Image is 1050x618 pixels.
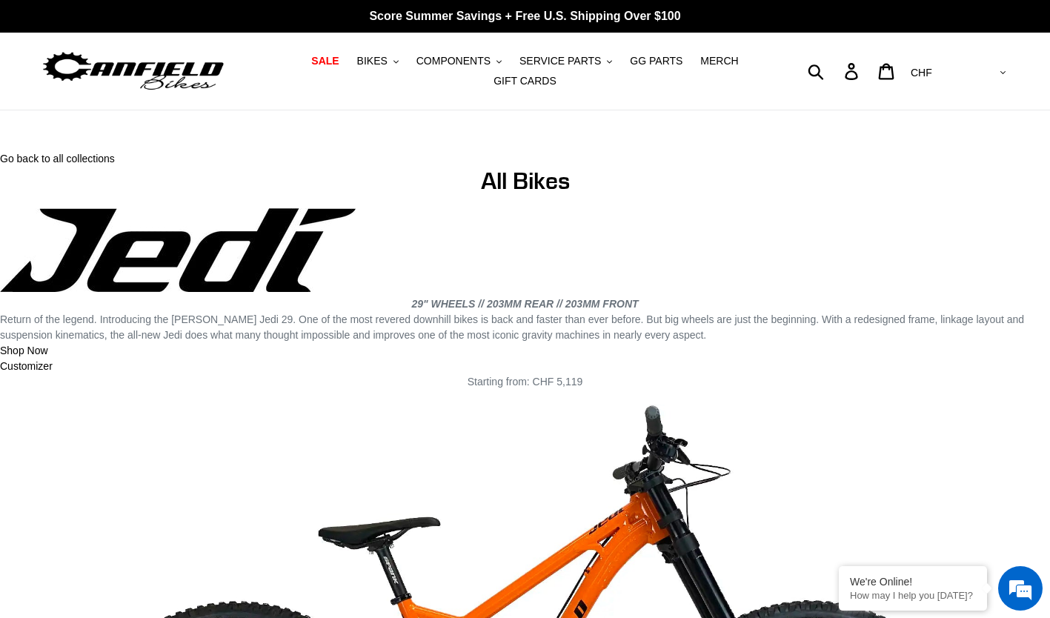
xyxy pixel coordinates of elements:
input: Search [816,55,854,87]
span: BIKES [357,55,388,67]
a: GG PARTS [622,51,690,71]
button: BIKES [350,51,406,71]
a: GIFT CARDS [486,71,564,91]
span: GG PARTS [630,55,682,67]
span: MERCH [700,55,738,67]
div: We're Online! [850,576,976,588]
img: Canfield Bikes [41,48,226,95]
em: 29" WHEELS // 203MM REAR // 203MM FRONT [411,298,638,310]
button: COMPONENTS [409,51,509,71]
span: COMPONENTS [416,55,491,67]
span: GIFT CARDS [494,75,556,87]
a: SALE [304,51,346,71]
span: SERVICE PARTS [519,55,601,67]
a: MERCH [693,51,745,71]
button: SERVICE PARTS [512,51,619,71]
p: How may I help you today? [850,590,976,601]
span: SALE [311,55,339,67]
